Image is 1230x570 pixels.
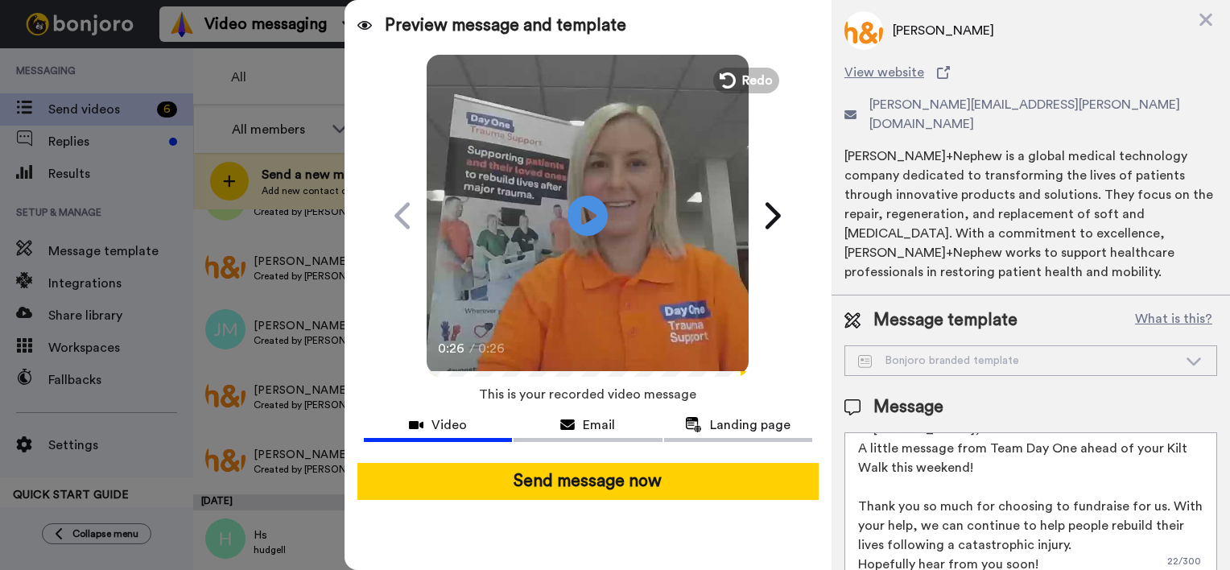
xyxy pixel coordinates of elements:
div: [PERSON_NAME]+Nephew is a global medical technology company dedicated to transforming the lives o... [844,147,1217,282]
span: Email [583,415,615,435]
span: 0:26 [438,339,466,358]
button: Send message now [357,463,819,500]
span: Message [873,395,943,419]
span: Video [431,415,467,435]
img: Message-temps.svg [858,355,872,368]
span: / [469,339,475,358]
button: What is this? [1130,308,1217,332]
span: 0:26 [478,339,506,358]
span: This is your recorded video message [479,377,696,412]
span: Landing page [710,415,790,435]
div: Bonjoro branded template [858,353,1178,369]
span: Message template [873,308,1017,332]
span: [PERSON_NAME][EMAIL_ADDRESS][PERSON_NAME][DOMAIN_NAME] [869,95,1217,134]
